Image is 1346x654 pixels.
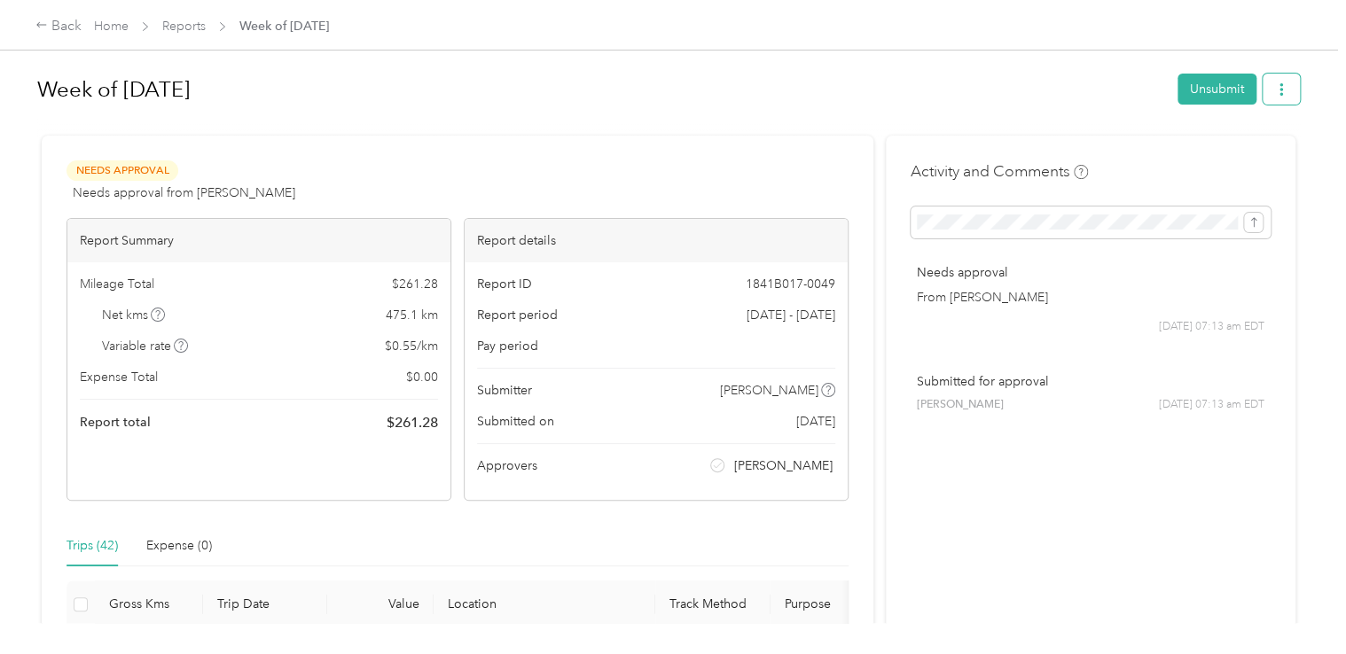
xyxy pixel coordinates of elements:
[94,19,129,34] a: Home
[434,580,655,629] th: Location
[73,183,295,202] span: Needs approval from [PERSON_NAME]
[720,381,818,400] span: [PERSON_NAME]
[1159,319,1264,335] span: [DATE] 07:13 am EDT
[477,412,554,431] span: Submitted on
[386,306,438,324] span: 475.1 km
[917,263,1264,282] p: Needs approval
[746,275,835,293] span: 1841B017-0049
[80,368,158,386] span: Expense Total
[95,580,203,629] th: Gross Kms
[80,413,151,432] span: Report total
[477,456,537,475] span: Approvers
[477,306,558,324] span: Report period
[162,19,206,34] a: Reports
[477,275,532,293] span: Report ID
[917,372,1264,391] p: Submitted for approval
[917,397,1004,413] span: [PERSON_NAME]
[477,381,532,400] span: Submitter
[1178,74,1256,105] button: Unsubmit
[1159,397,1264,413] span: [DATE] 07:13 am EDT
[80,275,154,293] span: Mileage Total
[146,536,212,556] div: Expense (0)
[392,275,438,293] span: $ 261.28
[102,306,166,324] span: Net kms
[796,412,835,431] span: [DATE]
[67,160,178,181] span: Needs Approval
[67,219,450,262] div: Report Summary
[771,580,904,629] th: Purpose
[203,580,327,629] th: Trip Date
[406,368,438,386] span: $ 0.00
[102,337,189,355] span: Variable rate
[239,17,329,35] span: Week of [DATE]
[465,219,848,262] div: Report details
[911,160,1088,183] h4: Activity and Comments
[35,16,82,37] div: Back
[734,456,833,475] span: [PERSON_NAME]
[655,580,771,629] th: Track Method
[37,68,1165,111] h1: Week of September 22 2025
[477,337,538,355] span: Pay period
[747,306,835,324] span: [DATE] - [DATE]
[67,536,118,556] div: Trips (42)
[327,580,434,629] th: Value
[917,288,1264,307] p: From [PERSON_NAME]
[387,412,438,433] span: $ 261.28
[1247,555,1346,654] iframe: Everlance-gr Chat Button Frame
[385,337,438,355] span: $ 0.55 / km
